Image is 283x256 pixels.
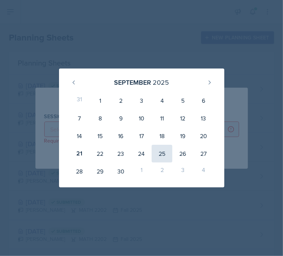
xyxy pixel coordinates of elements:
div: 14 [69,127,90,145]
div: 9 [110,109,131,127]
div: 4 [152,92,172,109]
div: 29 [90,162,110,180]
div: 1 [131,162,152,180]
div: 19 [172,127,193,145]
div: 18 [152,127,172,145]
div: 20 [193,127,214,145]
div: 10 [131,109,152,127]
div: 8 [90,109,110,127]
div: 15 [90,127,110,145]
div: 31 [69,92,90,109]
div: 2 [110,92,131,109]
div: 16 [110,127,131,145]
div: 1 [90,92,110,109]
div: 11 [152,109,172,127]
div: 6 [193,92,214,109]
div: 27 [193,145,214,162]
div: 26 [172,145,193,162]
div: 5 [172,92,193,109]
div: 17 [131,127,152,145]
div: 3 [172,162,193,180]
div: 2025 [153,77,169,87]
div: 4 [193,162,214,180]
div: 24 [131,145,152,162]
div: 21 [69,145,90,162]
div: 3 [131,92,152,109]
div: 13 [193,109,214,127]
div: 22 [90,145,110,162]
div: 25 [152,145,172,162]
div: September [114,77,151,87]
div: 7 [69,109,90,127]
div: 23 [110,145,131,162]
div: 30 [110,162,131,180]
div: 2 [152,162,172,180]
div: 28 [69,162,90,180]
div: 12 [172,109,193,127]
